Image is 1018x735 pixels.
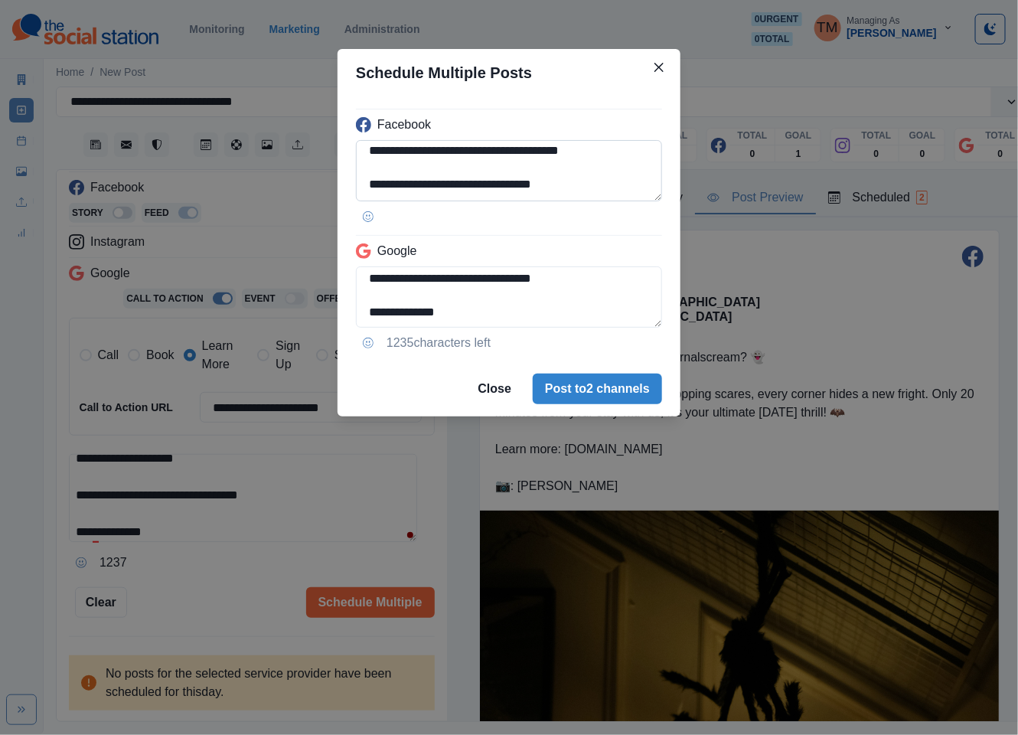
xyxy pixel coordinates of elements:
button: Post to2 channels [533,374,662,404]
button: Opens Emoji Picker [356,331,380,355]
button: Close [647,55,671,80]
button: Opens Emoji Picker [356,204,380,229]
button: Close [465,374,524,404]
p: Google [377,242,417,260]
header: Schedule Multiple Posts [338,49,680,96]
p: 1235 characters left [387,334,491,352]
p: Facebook [377,116,431,134]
